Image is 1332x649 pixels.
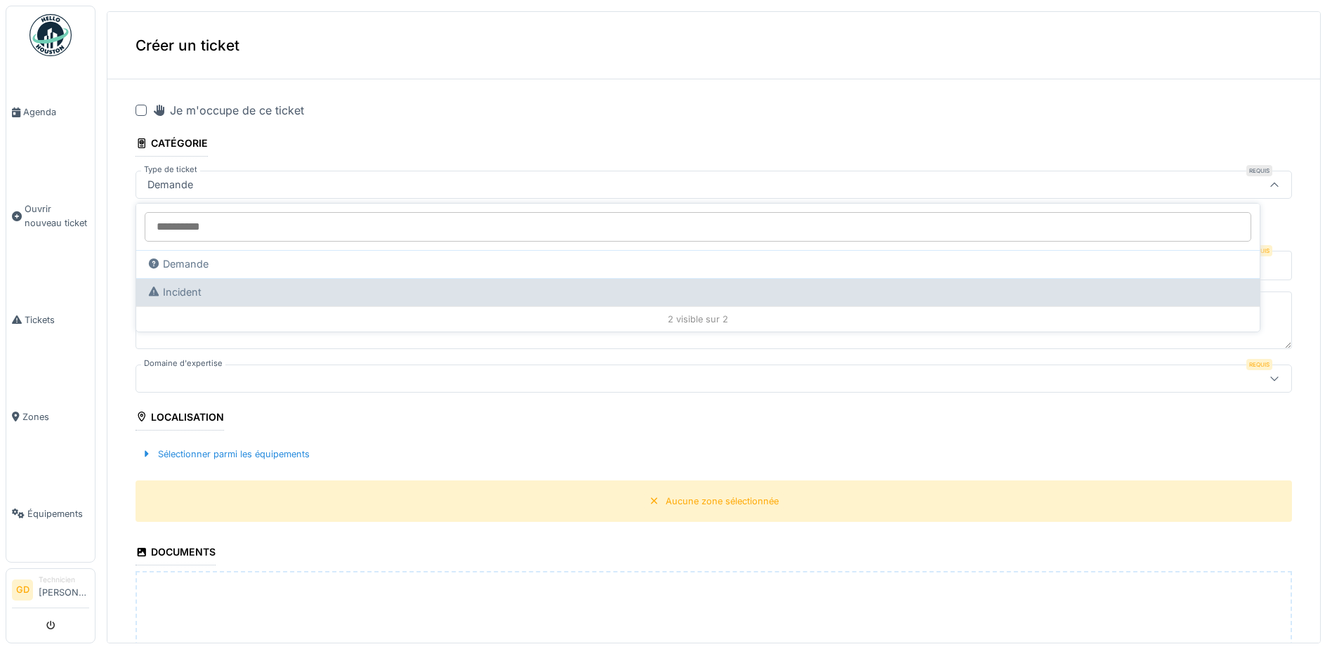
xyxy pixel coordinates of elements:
a: GD Technicien[PERSON_NAME] [12,575,89,608]
label: Domaine d'expertise [141,358,225,369]
li: GD [12,579,33,601]
a: Ouvrir nouveau ticket [6,161,95,271]
label: Type de ticket [141,164,200,176]
div: Requis [1246,165,1272,176]
a: Agenda [6,64,95,161]
div: Demande [147,256,1248,272]
div: Requis [1246,359,1272,370]
div: Technicien [39,575,89,585]
span: Ouvrir nouveau ticket [25,202,89,229]
div: Documents [136,542,216,565]
a: Zones [6,368,95,465]
span: Tickets [25,313,89,327]
span: Équipements [27,507,89,520]
div: Catégorie [136,133,208,157]
div: Demande [142,177,199,192]
div: Incident [147,284,1248,300]
a: Tickets [6,271,95,368]
a: Équipements [6,465,95,562]
span: Zones [22,410,89,424]
div: Je m'occupe de ce ticket [152,102,304,119]
span: Agenda [23,105,89,119]
div: Créer un ticket [107,12,1320,79]
div: 2 visible sur 2 [136,306,1260,332]
div: Aucune zone sélectionnée [666,494,779,508]
div: Localisation [136,407,224,431]
div: Sélectionner parmi les équipements [136,445,315,464]
li: [PERSON_NAME] [39,575,89,605]
img: Badge_color-CXgf-gQk.svg [29,14,72,56]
